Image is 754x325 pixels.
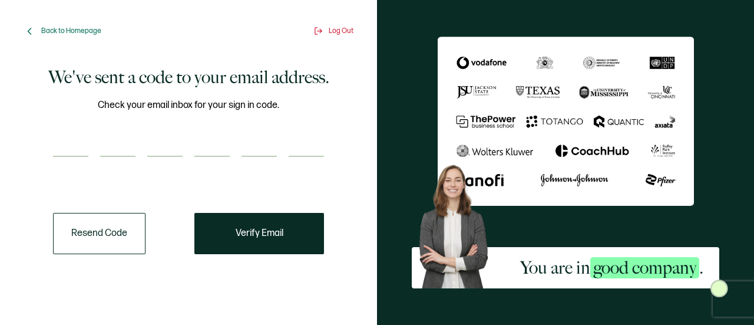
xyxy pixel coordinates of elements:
img: Sertifier Signup - You are in <span class="strong-h">good company</span>. Hero [412,159,504,288]
img: Sertifier We've sent a code to your email address. [438,37,694,206]
h2: You are in . [520,256,703,280]
button: Resend Code [53,213,145,254]
span: Back to Homepage [41,27,101,35]
button: Verify Email [194,213,324,254]
span: Check your email inbox for your sign in code. [98,98,279,113]
iframe: Chat Widget [695,268,754,325]
span: good company [590,257,699,278]
span: Log Out [329,27,353,35]
span: Verify Email [236,229,283,238]
h1: We've sent a code to your email address. [48,65,329,89]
